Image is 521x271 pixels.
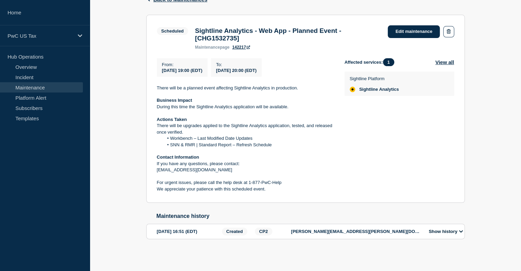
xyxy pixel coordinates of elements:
[216,68,257,73] span: [DATE] 20:00 (EDT)
[195,45,220,50] span: maintenance
[359,87,399,92] span: Sightline Analytics
[157,85,334,91] p: There will be a planned event affecting Sightline Analytics in production.
[350,76,399,81] p: Sightline Platform
[163,135,334,141] li: Workbench – Last Modified Date Updates
[427,229,465,234] button: Show history
[291,229,421,234] p: [PERSON_NAME][EMAIL_ADDRESS][PERSON_NAME][DOMAIN_NAME]
[162,62,202,67] p: From :
[216,62,257,67] p: To :
[157,155,199,160] strong: Contact Information
[157,167,334,173] p: [EMAIL_ADDRESS][DOMAIN_NAME]
[157,186,334,192] p: We appreciate your patience with this scheduled event.
[8,33,73,39] p: PwC US Tax
[232,45,250,50] a: 142217
[157,117,187,122] strong: Actions Taken
[255,227,272,235] span: CP2
[435,58,454,66] button: View all
[195,45,230,50] p: page
[388,25,440,38] a: Edit maintenance
[350,87,355,92] div: affected
[157,104,334,110] p: During this time the Sightline Analytics application will be available.
[157,98,192,103] strong: Business Impact
[222,227,247,235] span: Created
[163,142,334,148] li: SNN & RMR | Standard Report – Refresh Schedule
[157,161,334,167] p: If you have any questions, please contact:
[157,123,334,135] p: There will be upgrades applied to the Sightline Analytics application, tested, and released once ...
[345,58,398,66] span: Affected services:
[195,27,381,42] h3: Sightline Analytics - Web App - Planned Event - [CHG1532735]
[157,180,334,186] p: For urgent issues, please call the help desk at 1-877-PwC-Help
[157,27,188,35] span: Scheduled
[162,68,202,73] span: [DATE] 19:00 (EDT)
[157,213,465,219] h2: Maintenance history
[383,58,394,66] span: 1
[157,227,220,235] div: [DATE] 16:51 (EDT)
